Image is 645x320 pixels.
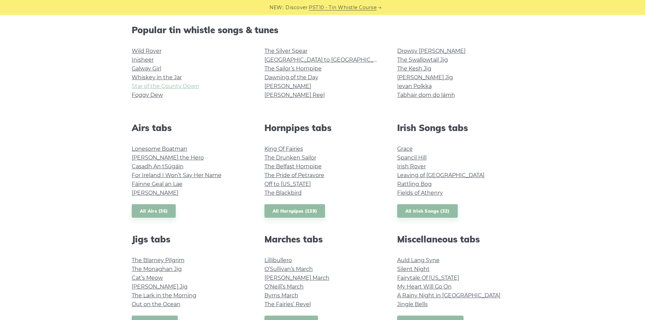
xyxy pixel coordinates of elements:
a: Silent Night [397,266,430,272]
a: Jingle Bells [397,301,428,307]
h2: Irish Songs tabs [397,123,514,133]
a: King Of Fairies [264,146,303,152]
a: For Ireland I Won’t Say Her Name [132,172,221,178]
h2: Airs tabs [132,123,248,133]
h2: Marches tabs [264,234,381,244]
a: Irish Rover [397,163,426,170]
a: Ievan Polkka [397,83,432,89]
a: Foggy Dew [132,92,163,98]
a: [PERSON_NAME] the Hero [132,154,204,161]
a: Fairytale Of [US_STATE] [397,275,459,281]
a: Off to [US_STATE] [264,181,311,187]
a: A Rainy Night in [GEOGRAPHIC_DATA] [397,292,500,299]
a: Rattling Bog [397,181,432,187]
a: The Belfast Hornpipe [264,163,322,170]
a: The Blackbird [264,190,302,196]
a: [PERSON_NAME] Jig [397,74,453,81]
a: Fáinne Geal an Lae [132,181,182,187]
h2: Miscellaneous tabs [397,234,514,244]
a: [PERSON_NAME] Reel [264,92,325,98]
a: All Hornpipes (139) [264,204,325,218]
a: The Monaghan Jig [132,266,182,272]
a: Auld Lang Syne [397,257,439,263]
a: The Fairies’ Revel [264,301,311,307]
h2: Hornpipes tabs [264,123,381,133]
a: Leaving of [GEOGRAPHIC_DATA] [397,172,485,178]
a: Grace [397,146,413,152]
a: The Kesh Jig [397,65,431,72]
a: Out on the Ocean [132,301,180,307]
a: The Lark in the Morning [132,292,196,299]
a: The Silver Spear [264,48,307,54]
span: Discover [285,4,308,12]
a: Byrns March [264,292,298,299]
a: Inisheer [132,57,154,63]
a: Lonesome Boatman [132,146,187,152]
a: Drowsy [PERSON_NAME] [397,48,466,54]
a: O’Sullivan’s March [264,266,313,272]
a: PST10 - Tin Whistle Course [309,4,377,12]
a: Wild Rover [132,48,162,54]
a: [GEOGRAPHIC_DATA] to [GEOGRAPHIC_DATA] [264,57,389,63]
a: [PERSON_NAME] March [264,275,329,281]
a: All Irish Songs (32) [397,204,458,218]
a: O’Neill’s March [264,283,304,290]
a: Fields of Athenry [397,190,443,196]
a: The Drunken Sailor [264,154,316,161]
a: The Sailor’s Hornpipe [264,65,322,72]
a: [PERSON_NAME] Jig [132,283,188,290]
a: Tabhair dom do lámh [397,92,455,98]
a: Casadh An tSúgáin [132,163,184,170]
a: My Heart Will Go On [397,283,452,290]
a: Spancil Hill [397,154,427,161]
a: [PERSON_NAME] [132,190,178,196]
a: The Swallowtail Jig [397,57,448,63]
a: Dawning of the Day [264,74,318,81]
h2: Jigs tabs [132,234,248,244]
a: All Airs (36) [132,204,176,218]
h2: Popular tin whistle songs & tunes [132,25,514,35]
a: The Pride of Petravore [264,172,324,178]
a: Galway Girl [132,65,161,72]
a: The Blarney Pilgrim [132,257,185,263]
a: [PERSON_NAME] [264,83,311,89]
a: Lillibullero [264,257,292,263]
span: NEW: [270,4,283,12]
a: Cat’s Meow [132,275,163,281]
a: Star of the County Down [132,83,199,89]
a: Whiskey in the Jar [132,74,182,81]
